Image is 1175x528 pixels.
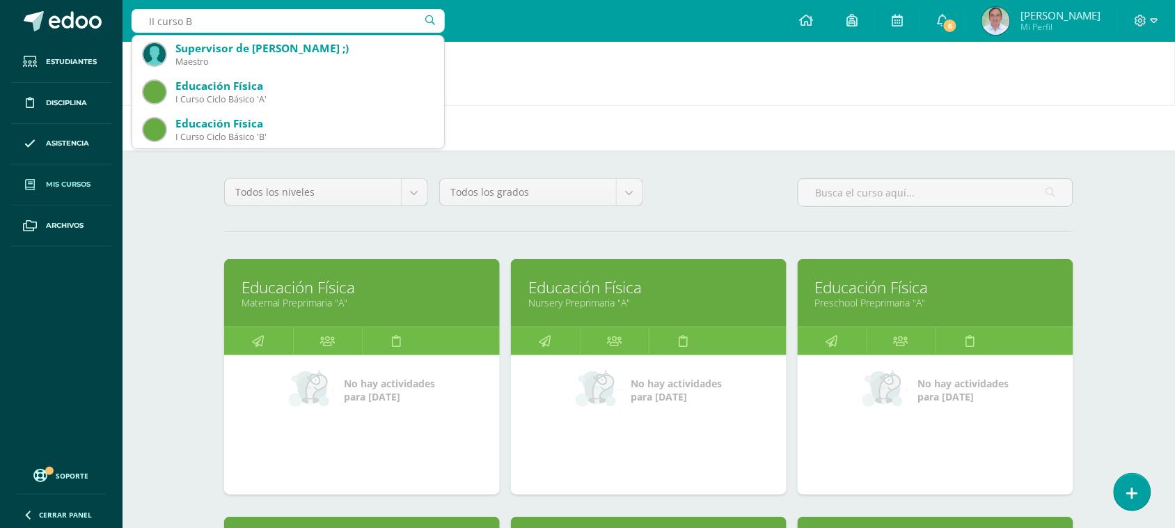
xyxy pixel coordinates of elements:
[143,43,166,65] img: f746bf82640a04e8ac18e0605ae7e394.png
[175,116,433,131] div: Educación Física
[175,56,433,68] div: Maestro
[175,131,433,143] div: I Curso Ciclo Básico 'B'
[17,465,106,484] a: Soporte
[242,277,482,298] a: Educación Física
[46,98,87,109] span: Disciplina
[242,296,482,309] a: Maternal Preprimaria "A"
[46,220,84,231] span: Archivos
[631,377,723,403] span: No hay actividades para [DATE]
[345,377,436,403] span: No hay actividades para [DATE]
[450,179,606,205] span: Todos los grados
[46,138,89,149] span: Asistencia
[11,83,111,124] a: Disciplina
[39,510,92,520] span: Cerrar panel
[1020,8,1101,22] span: [PERSON_NAME]
[175,41,433,56] div: Supervisor de [PERSON_NAME] ;)
[576,369,622,411] img: no_activities_small.png
[225,179,427,205] a: Todos los niveles
[918,377,1009,403] span: No hay actividades para [DATE]
[815,277,1056,298] a: Educación Física
[11,124,111,165] a: Asistencia
[528,296,769,309] a: Nursery Preprimaria "A"
[815,296,1056,309] a: Preschool Preprimaria "A"
[289,369,335,411] img: no_activities_small.png
[11,205,111,247] a: Archivos
[11,164,111,205] a: Mis cursos
[175,79,433,93] div: Educación Física
[46,56,97,68] span: Estudiantes
[982,7,1010,35] img: e2f18d5cfe6527f0f7c35a5cbf378eab.png
[175,93,433,105] div: I Curso Ciclo Básico 'A'
[798,179,1073,206] input: Busca el curso aquí...
[528,277,769,298] a: Educación Física
[46,179,90,190] span: Mis cursos
[862,369,908,411] img: no_activities_small.png
[11,42,111,83] a: Estudiantes
[1020,21,1101,33] span: Mi Perfil
[132,9,445,33] input: Busca un usuario...
[235,179,391,205] span: Todos los niveles
[943,18,958,33] span: 6
[440,179,642,205] a: Todos los grados
[56,471,89,481] span: Soporte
